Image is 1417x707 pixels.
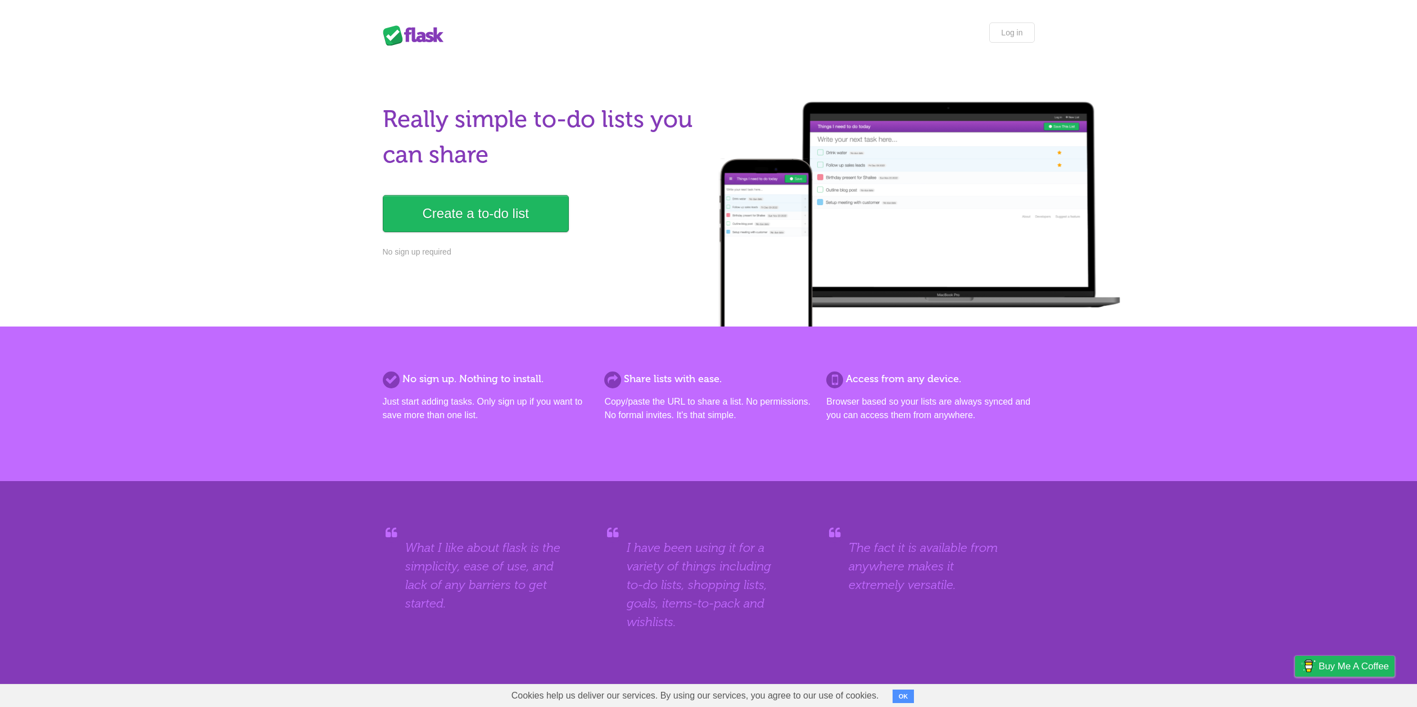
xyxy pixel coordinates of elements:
[383,25,450,46] div: Flask Lists
[604,395,812,422] p: Copy/paste the URL to share a list. No permissions. No formal invites. It's that simple.
[893,690,915,703] button: OK
[383,195,569,232] a: Create a to-do list
[627,538,790,631] blockquote: I have been using it for a variety of things including to-do lists, shopping lists, goals, items-...
[604,371,812,387] h2: Share lists with ease.
[383,395,591,422] p: Just start adding tasks. Only sign up if you want to save more than one list.
[1319,656,1389,676] span: Buy me a coffee
[383,102,702,173] h1: Really simple to-do lists you can share
[1295,656,1395,677] a: Buy me a coffee
[1301,656,1316,676] img: Buy me a coffee
[383,371,591,387] h2: No sign up. Nothing to install.
[826,371,1034,387] h2: Access from any device.
[989,22,1034,43] a: Log in
[826,395,1034,422] p: Browser based so your lists are always synced and you can access them from anywhere.
[500,685,890,707] span: Cookies help us deliver our services. By using our services, you agree to our use of cookies.
[383,246,702,258] p: No sign up required
[405,538,568,613] blockquote: What I like about flask is the simplicity, ease of use, and lack of any barriers to get started.
[849,538,1012,594] blockquote: The fact it is available from anywhere makes it extremely versatile.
